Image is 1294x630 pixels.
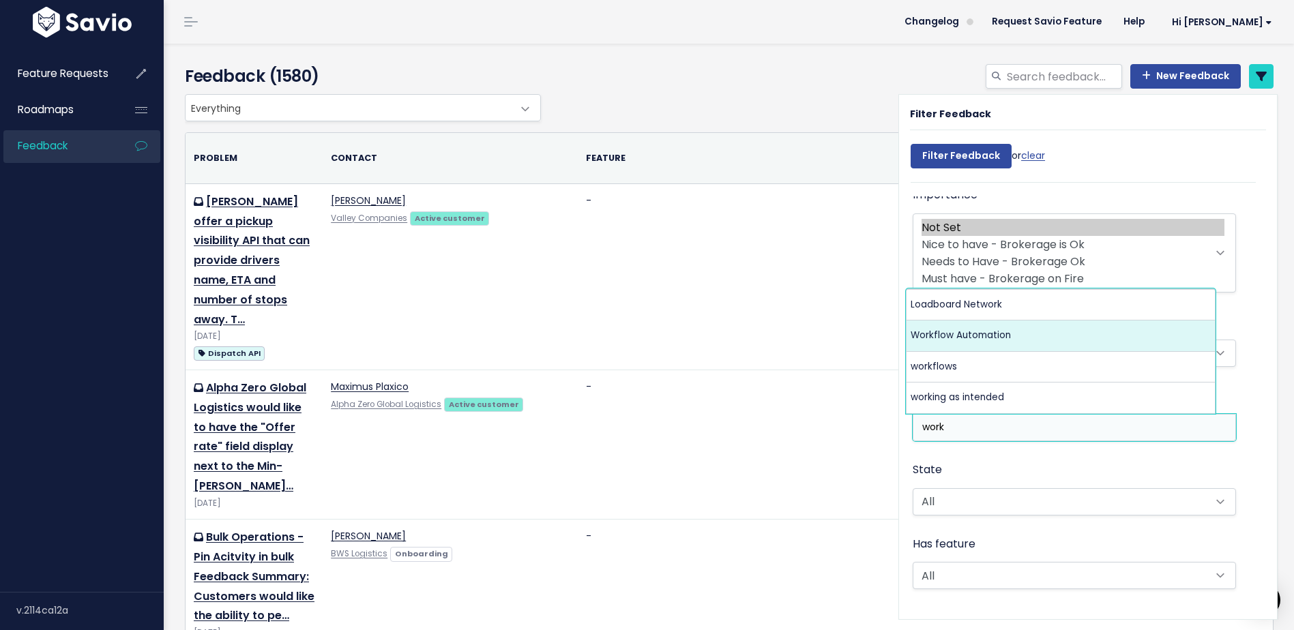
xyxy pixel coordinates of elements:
a: Help [1113,12,1156,32]
a: Roadmaps [3,94,113,125]
a: Onboarding [390,546,452,560]
a: Bulk Operations - Pin Acitvity in bulk Feedback Summary: Customers would like the ability to pe… [194,529,314,623]
a: Dispatch API [194,344,265,361]
td: - [578,370,894,520]
div: [DATE] [194,329,314,344]
label: Has feature [913,535,975,554]
strong: Filter Feedback [910,107,991,121]
input: Filter Feedback [911,144,1012,168]
a: Feedback [3,130,113,162]
a: [PERSON_NAME] offer a pickup visibility API that can provide drivers name, ETA and number of stop... [194,194,310,327]
span: Roadmaps [18,102,74,117]
a: Valley Companies [331,213,407,224]
strong: Onboarding [395,548,448,559]
th: Contact [323,133,578,183]
span: Dispatch API [194,346,265,361]
div: or [911,137,1045,182]
a: Hi [PERSON_NAME] [1156,12,1283,33]
span: Feedback [18,138,68,153]
span: Changelog [905,17,959,27]
a: clear [1021,149,1045,162]
li: working as intended [907,382,1215,412]
strong: Active customer [449,399,519,410]
a: Active customer [444,397,523,410]
a: Maximus Plaxico [331,380,409,393]
th: Recent deal amount [894,133,952,183]
img: logo-white.9d6f32f41409.svg [29,7,135,37]
option: Must have - Brokerage on Fire [922,270,1224,287]
a: Feature Requests [3,58,113,89]
li: workflows [907,352,1215,382]
div: [DATE] [194,496,314,511]
th: Problem [186,133,323,183]
label: State [913,460,942,480]
input: Search feedback... [1005,64,1122,89]
a: New Feedback [1130,64,1241,89]
option: Not Set [922,219,1224,236]
td: - [578,183,894,370]
a: Request Savio Feature [981,12,1113,32]
div: v.2114ca12a [16,592,164,628]
td: 228.40 [894,370,952,520]
span: Everything [185,94,541,121]
option: Needs to Have - Brokerage Ok [922,253,1224,270]
li: Loadboard Network [907,290,1215,320]
span: Everything [186,95,513,121]
a: [PERSON_NAME] [331,194,406,207]
a: Alpha Zero Global Logistics [331,399,441,410]
th: Feature [578,133,894,183]
span: Hi [PERSON_NAME] [1172,17,1272,27]
a: Alpha Zero Global Logistics would like to have the "Offer rate" field display next to the Min-[PE... [194,380,306,494]
option: Nice to have - Brokerage is Ok [922,236,1224,253]
a: [PERSON_NAME] [331,529,406,543]
a: BWS Logistics [331,548,387,559]
td: 7,650.00 [894,183,952,370]
li: Workflow Automation [907,320,1215,351]
h4: Feedback (1580) [185,64,534,89]
span: Feature Requests [18,66,108,80]
a: Active customer [410,211,489,224]
strong: Active customer [415,213,485,224]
